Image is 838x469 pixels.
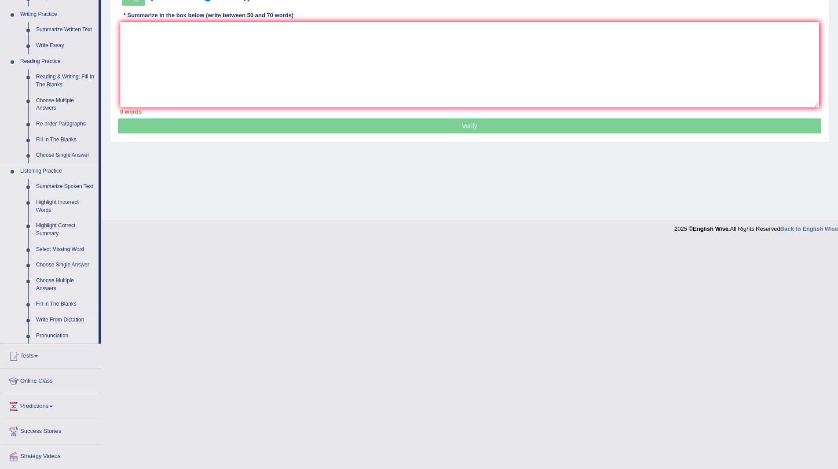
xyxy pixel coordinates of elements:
div: 2025 © All Rights Reserved [674,220,838,233]
a: Writing Practice [16,7,99,22]
a: Choose Single Answer [32,257,99,273]
a: Choose Single Answer [32,148,99,163]
a: Predictions [0,394,101,416]
a: Back to English Wise [780,225,838,232]
strong: English Wise. [693,225,730,232]
div: 0 words [120,107,819,116]
a: Success Stories [0,419,101,441]
a: Choose Multiple Answers [32,93,99,116]
a: Fill In The Blanks [32,296,99,312]
a: Listening Practice [16,163,99,179]
a: Online Class [0,369,101,391]
a: Reading & Writing: Fill In The Blanks [32,69,99,92]
a: Strategy Videos [0,444,101,466]
a: Highlight Incorrect Words [32,195,99,218]
a: Tests [0,344,101,366]
a: Summarize Spoken Text [32,179,99,195]
a: Highlight Correct Summary [32,218,99,241]
div: * Summarize in the box below (write between 50 and 70 words) [120,11,297,20]
a: Fill In The Blanks [32,132,99,148]
a: Choose Multiple Answers [32,273,99,296]
a: Pronunciation [32,328,99,344]
a: Select Missing Word [32,242,99,258]
a: Summarize Written Text [32,22,99,38]
a: Re-order Paragraphs [32,116,99,132]
a: Write From Dictation [32,312,99,328]
a: Reading Practice [16,54,99,70]
a: Write Essay [32,38,99,54]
